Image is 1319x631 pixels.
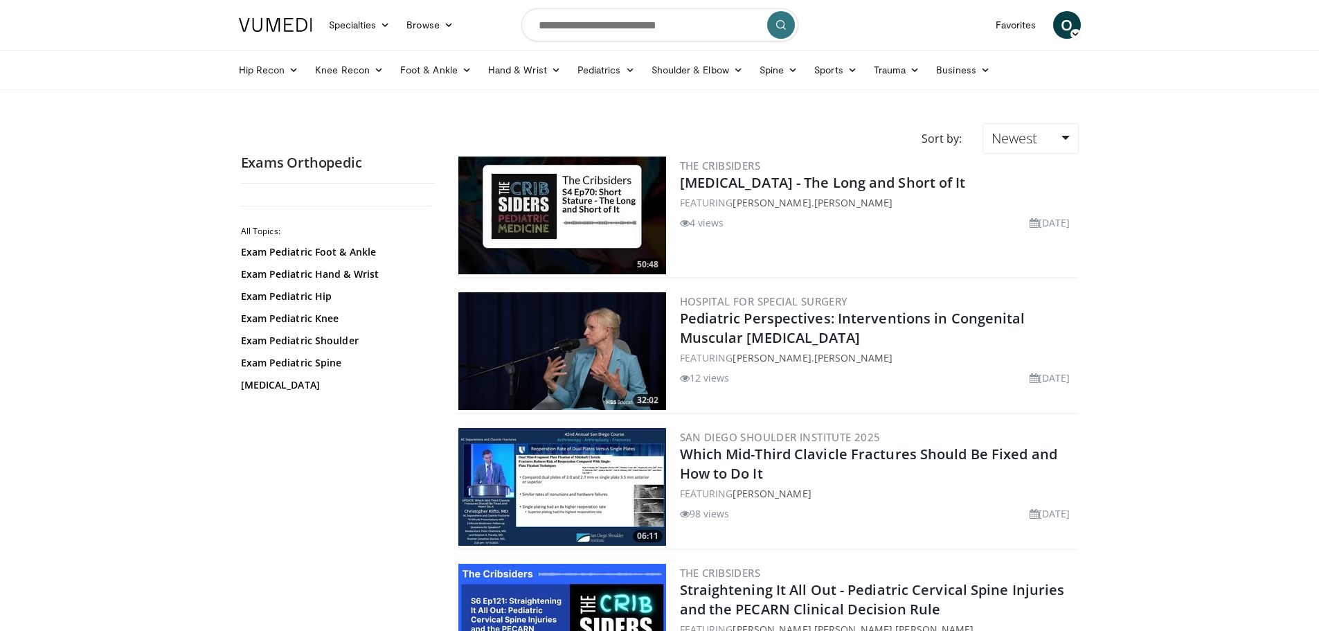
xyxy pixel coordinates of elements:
img: 0393b941-a4ae-4c4f-86dd-2a85314fe7d6.300x170_q85_crop-smart_upscale.jpg [458,157,666,274]
a: Shoulder & Elbow [643,56,751,84]
a: Specialties [321,11,399,39]
div: FEATURING [680,486,1076,501]
a: [PERSON_NAME] [733,196,811,209]
a: [PERSON_NAME] [814,351,892,364]
a: 32:02 [458,292,666,410]
a: Knee Recon [307,56,392,84]
li: [DATE] [1030,215,1070,230]
li: [DATE] [1030,506,1070,521]
img: ee1c72cc-f612-43ce-97b0-b87387a4befa.300x170_q85_crop-smart_upscale.jpg [458,428,666,546]
a: [MEDICAL_DATA] [241,378,428,392]
span: 06:11 [633,530,663,542]
span: 32:02 [633,394,663,407]
a: Exam Pediatric Shoulder [241,334,428,348]
li: 98 views [680,506,730,521]
a: Which Mid-Third Clavicle Fractures Should Be Fixed and How to Do It [680,445,1057,483]
input: Search topics, interventions [521,8,798,42]
a: Straightening It All Out - Pediatric Cervical Spine Injuries and the PECARN Clinical Decision Rule [680,580,1065,619]
a: O [1053,11,1081,39]
a: Exam Pediatric Foot & Ankle [241,245,428,259]
a: Spine [751,56,806,84]
a: Pediatrics [569,56,643,84]
li: 4 views [680,215,724,230]
a: Exam Pediatric Hand & Wrist [241,267,428,281]
li: 12 views [680,371,730,385]
a: Exam Pediatric Spine [241,356,428,370]
a: The Cribsiders [680,566,761,580]
h2: All Topics: [241,226,431,237]
a: Business [928,56,998,84]
a: San Diego Shoulder Institute 2025 [680,430,881,444]
a: Pediatric Perspectives: Interventions in Congenital Muscular [MEDICAL_DATA] [680,309,1025,347]
a: Hospital for Special Surgery [680,294,848,308]
a: [MEDICAL_DATA] - The Long and Short of It [680,173,966,192]
span: Newest [992,129,1037,148]
a: [PERSON_NAME] [814,196,892,209]
img: 17007937-241a-4e71-9e1f-e8c1efac0532.300x170_q85_crop-smart_upscale.jpg [458,292,666,410]
span: 50:48 [633,258,663,271]
a: Favorites [987,11,1045,39]
a: [PERSON_NAME] [733,487,811,500]
a: Trauma [865,56,928,84]
a: Exam Pediatric Hip [241,290,428,303]
a: Newest [982,123,1078,154]
div: FEATURING , [680,350,1076,365]
h2: Exams Orthopedic [241,154,435,172]
a: Foot & Ankle [392,56,480,84]
a: [PERSON_NAME] [733,351,811,364]
a: Sports [806,56,865,84]
a: Exam Pediatric Knee [241,312,428,326]
img: VuMedi Logo [239,18,312,32]
a: The Cribsiders [680,159,761,172]
li: [DATE] [1030,371,1070,385]
a: Hand & Wrist [480,56,569,84]
a: Browse [398,11,462,39]
div: Sort by: [911,123,972,154]
a: 06:11 [458,428,666,546]
a: 50:48 [458,157,666,274]
a: Hip Recon [231,56,307,84]
div: FEATURING , [680,195,1076,210]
